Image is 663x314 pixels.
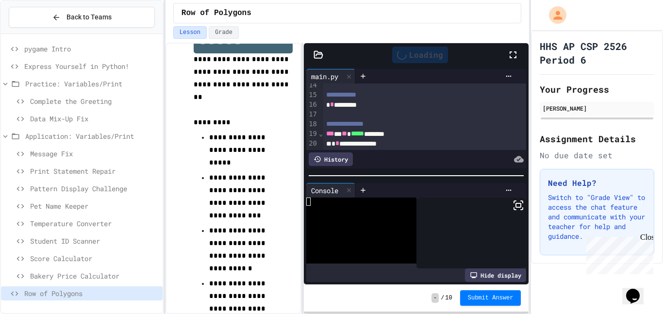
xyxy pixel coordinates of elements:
span: Submit Answer [468,294,514,302]
div: 19 [306,129,318,139]
span: Student ID Scanner [30,236,159,246]
span: / [441,294,444,302]
div: Chat with us now!Close [4,4,67,62]
span: Row of Polygons [24,288,159,298]
h1: HHS AP CSP 2526 Period 6 [540,39,654,66]
span: Score Calculator [30,253,159,264]
iframe: chat widget [582,233,653,274]
span: Practice: Variables/Print [25,79,159,89]
span: Bakery Price Calculator [30,271,159,281]
button: Submit Answer [460,290,521,306]
h3: Need Help? [548,177,646,189]
div: 17 [306,110,318,119]
span: Express Yourself in Python! [24,61,159,71]
span: Row of Polygons [182,7,251,19]
div: main.py [306,71,343,82]
div: Hide display [465,268,526,282]
span: Pattern Display Challenge [30,183,159,194]
span: Print Statement Repair [30,166,159,176]
span: Message Fix [30,149,159,159]
iframe: chat widget [622,275,653,304]
div: 16 [306,100,318,110]
span: Application: Variables/Print [25,131,159,141]
span: - [431,293,439,303]
div: No due date set [540,149,654,161]
div: 20 [306,139,318,149]
div: main.py [306,69,355,83]
div: Console [306,185,343,196]
p: Switch to "Grade View" to access the chat feature and communicate with your teacher for help and ... [548,193,646,241]
div: History [309,152,353,166]
span: 10 [445,294,452,302]
span: pygame Intro [24,44,159,54]
div: My Account [539,4,569,26]
span: Fold line [318,130,323,137]
div: 18 [306,119,318,129]
button: Grade [209,26,239,39]
div: Console [306,183,355,198]
span: Back to Teams [66,12,112,22]
span: Data Mix-Up Fix [30,114,159,124]
div: 14 [306,81,318,90]
span: Complete the Greeting [30,96,159,106]
button: Lesson [173,26,207,39]
div: 21 [306,149,318,158]
div: Loading [392,47,448,63]
h2: Assignment Details [540,132,654,146]
h2: Your Progress [540,83,654,96]
div: 15 [306,90,318,100]
button: Back to Teams [9,7,155,28]
div: [PERSON_NAME] [543,104,651,113]
span: Temperature Converter [30,218,159,229]
span: Pet Name Keeper [30,201,159,211]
